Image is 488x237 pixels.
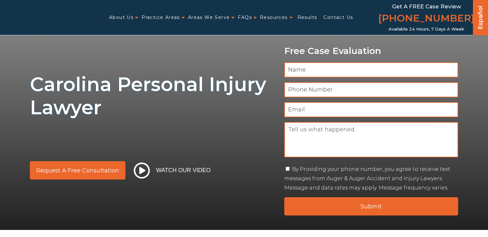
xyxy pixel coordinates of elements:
[323,11,353,24] a: Contact Us
[4,11,84,23] img: Auger & Auger Accident and Injury Lawyers Logo
[260,11,288,24] a: Resources
[284,82,458,97] input: Phone Number
[188,11,230,24] a: Areas We Serve
[284,102,458,117] input: Email
[30,73,277,119] h1: Carolina Personal Injury Lawyer
[284,62,458,77] input: Name
[30,161,125,180] a: Request a Free Consultation
[378,11,475,27] a: [PHONE_NUMBER]
[30,122,218,147] img: sub text
[392,3,461,10] span: Get a FREE Case Review
[284,166,450,191] label: By Providing your phone number, you agree to receive text messages from Auger & Auger Accident an...
[36,168,119,173] span: Request a Free Consultation
[141,11,180,24] a: Practice Areas
[132,162,213,179] button: Watch Our Video
[284,46,458,56] p: Free Case Evaluation
[109,11,133,24] a: About Us
[297,11,317,24] a: Results
[389,27,464,32] span: Available 24 Hours, 7 Days a Week
[284,197,458,215] input: Submit
[238,11,252,24] a: FAQs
